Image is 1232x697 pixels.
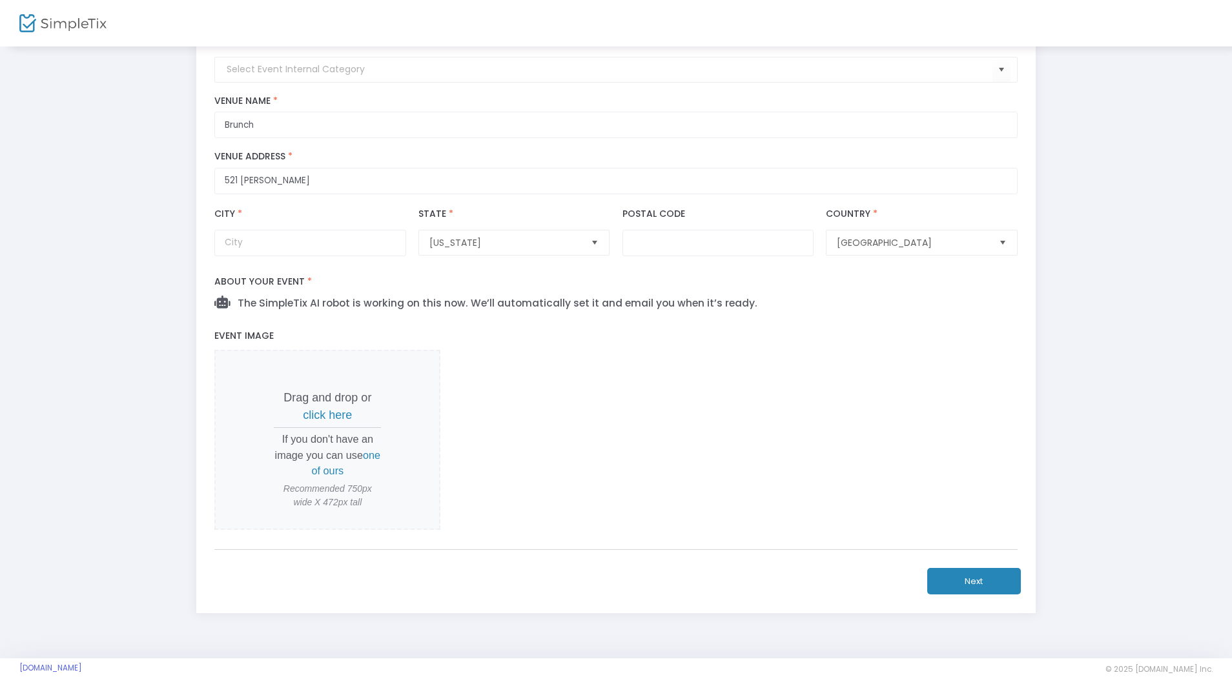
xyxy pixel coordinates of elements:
button: Select [994,230,1012,255]
span: click here [303,409,352,421]
span: Event Image [214,329,274,342]
span: Recommended 750px wide X 472px tall [274,482,381,509]
input: Where will the event be taking place? [214,168,1017,194]
span: © 2025 [DOMAIN_NAME] Inc. [1105,664,1213,674]
label: Venue Address [214,151,1017,163]
p: Drag and drop or [274,389,381,424]
input: Select Event Internal Category [227,63,992,76]
label: About your event [209,269,1024,296]
button: Select [586,230,604,255]
span: The SimpleTix AI robot is working on this now. We’ll automatically set it and email you when it’s... [230,296,757,310]
label: City [214,207,245,221]
a: [DOMAIN_NAME] [19,663,82,673]
label: Venue Name [214,96,1017,107]
button: Next [927,568,1021,594]
p: If you don't have an image you can use [274,431,381,478]
label: State [418,207,456,221]
span: [GEOGRAPHIC_DATA] [837,236,988,249]
button: Select [992,57,1011,83]
input: City [214,230,406,256]
span: [US_STATE] [429,236,580,249]
input: What is the name of this venue? [214,112,1017,138]
label: Country [826,207,880,221]
label: Postal Code [622,207,685,221]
